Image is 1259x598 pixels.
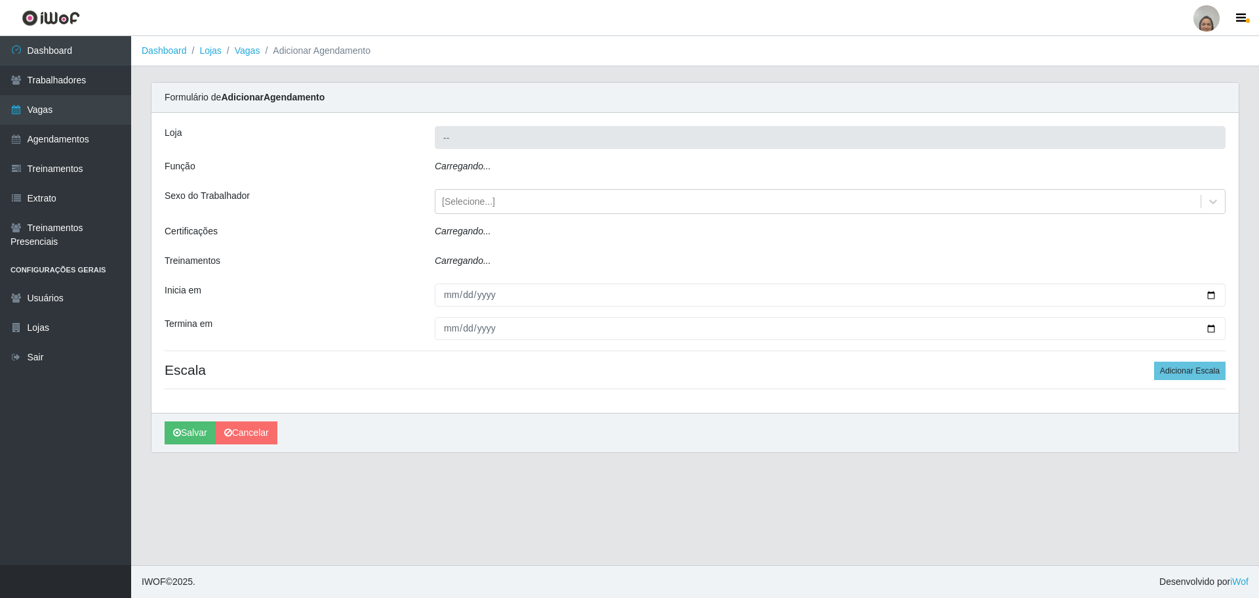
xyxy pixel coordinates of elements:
[1159,575,1249,589] span: Desenvolvido por
[435,317,1226,340] input: 00/00/0000
[22,10,80,26] img: CoreUI Logo
[435,255,491,266] i: Carregando...
[1154,362,1226,380] button: Adicionar Escala
[260,44,370,58] li: Adicionar Agendamento
[165,224,218,238] label: Certificações
[165,284,201,297] label: Inicia em
[442,195,495,209] div: [Selecione...]
[165,421,216,444] button: Salvar
[165,126,182,140] label: Loja
[142,45,187,56] a: Dashboard
[1230,576,1249,587] a: iWof
[235,45,260,56] a: Vagas
[151,83,1239,113] div: Formulário de
[131,36,1259,66] nav: breadcrumb
[165,189,250,203] label: Sexo do Trabalhador
[165,254,220,268] label: Treinamentos
[142,576,166,587] span: IWOF
[216,421,277,444] a: Cancelar
[435,284,1226,307] input: 00/00/0000
[199,45,221,56] a: Lojas
[165,317,212,331] label: Termina em
[221,92,325,102] strong: Adicionar Agendamento
[165,160,195,173] label: Função
[435,226,491,236] i: Carregando...
[142,575,195,589] span: © 2025 .
[165,362,1226,378] h4: Escala
[435,161,491,171] i: Carregando...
